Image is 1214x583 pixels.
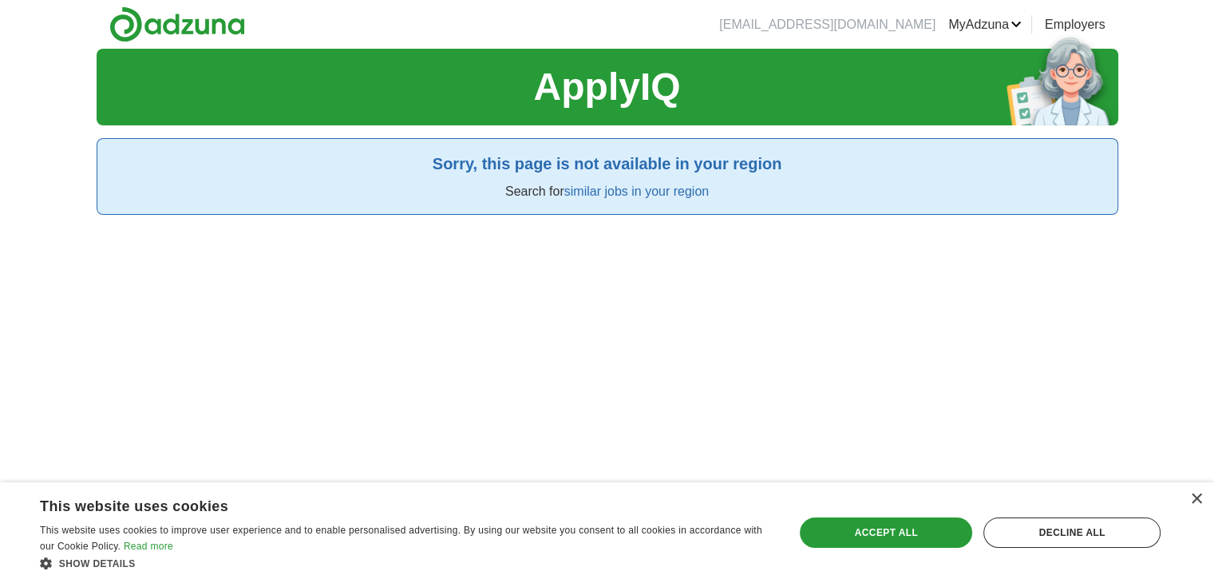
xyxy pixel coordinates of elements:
p: Search for [110,182,1105,201]
a: Read more, opens a new window [124,541,173,552]
h1: ApplyIQ [533,58,680,116]
h2: Sorry, this page is not available in your region [110,152,1105,176]
span: Show details [59,558,136,569]
a: Employers [1045,15,1105,34]
div: Show details [40,555,772,571]
span: This website uses cookies to improve user experience and to enable personalised advertising. By u... [40,525,762,552]
div: Close [1190,494,1202,506]
img: Adzuna logo [109,6,245,42]
div: Decline all [983,518,1161,548]
div: This website uses cookies [40,492,732,516]
a: similar jobs in your region [564,184,709,198]
li: [EMAIL_ADDRESS][DOMAIN_NAME] [719,15,935,34]
div: Accept all [800,518,972,548]
a: MyAdzuna [948,15,1022,34]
